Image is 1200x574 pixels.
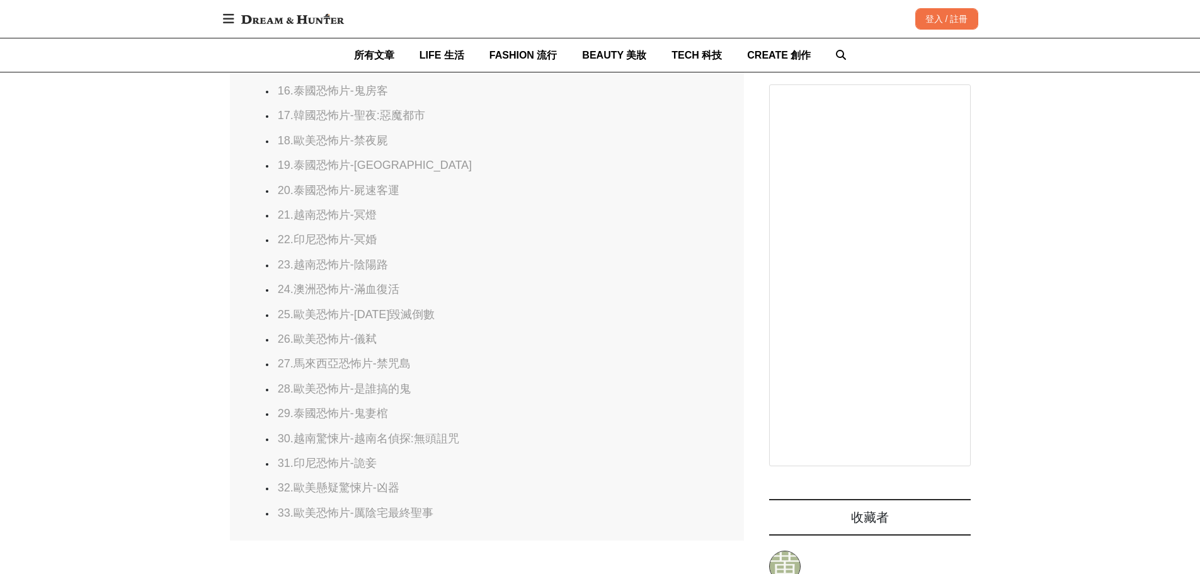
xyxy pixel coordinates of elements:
[278,357,411,370] a: 27.馬來西亞恐怖片-禁咒島
[582,50,646,60] span: BEAUTY 美妝
[278,308,435,321] a: 25.歐美恐怖片-[DATE]毀滅倒數
[915,8,978,30] div: 登入 / 註冊
[235,8,350,30] img: Dream & Hunter
[278,333,377,345] a: 26.歐美恐怖片-儀弒
[278,432,459,445] a: 30.越南驚悚片-越南名偵探:無頭詛咒
[278,134,388,147] a: 18.歐美恐怖片-禁夜屍
[278,184,399,197] a: 20.泰國恐怖片-屍速客運
[278,481,399,494] a: 32.歐美懸疑驚悚片-凶器
[489,38,557,72] a: FASHION 流行
[671,50,722,60] span: TECH 科技
[420,38,464,72] a: LIFE 生活
[278,407,388,420] a: 29.泰國恐怖片-鬼妻棺
[278,209,377,221] a: 21.越南恐怖片-冥燈
[278,84,388,97] a: 16.泰國恐怖片-鬼房客
[582,38,646,72] a: BEAUTY 美妝
[278,283,399,296] a: 24.澳洲恐怖片-滿血復活
[278,457,377,469] a: 31.印尼恐怖片-詭妾
[671,38,722,72] a: TECH 科技
[747,50,811,60] span: CREATE 創作
[278,233,377,246] a: 22.印尼恐怖片-冥婚
[278,507,433,519] a: 33.歐美恐怖片-厲陰宅最終聖事
[278,382,411,395] a: 28.歐美恐怖片-是誰搞的鬼
[354,50,394,60] span: 所有文章
[489,50,557,60] span: FASHION 流行
[747,38,811,72] a: CREATE 創作
[420,50,464,60] span: LIFE 生活
[354,38,394,72] a: 所有文章
[278,258,388,271] a: 23.越南恐怖片-陰陽路
[851,510,889,524] span: 收藏者
[278,159,472,171] a: 19.泰國恐怖片-[GEOGRAPHIC_DATA]
[278,109,425,122] a: 17.韓國恐怖片-聖夜:惡魔都市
